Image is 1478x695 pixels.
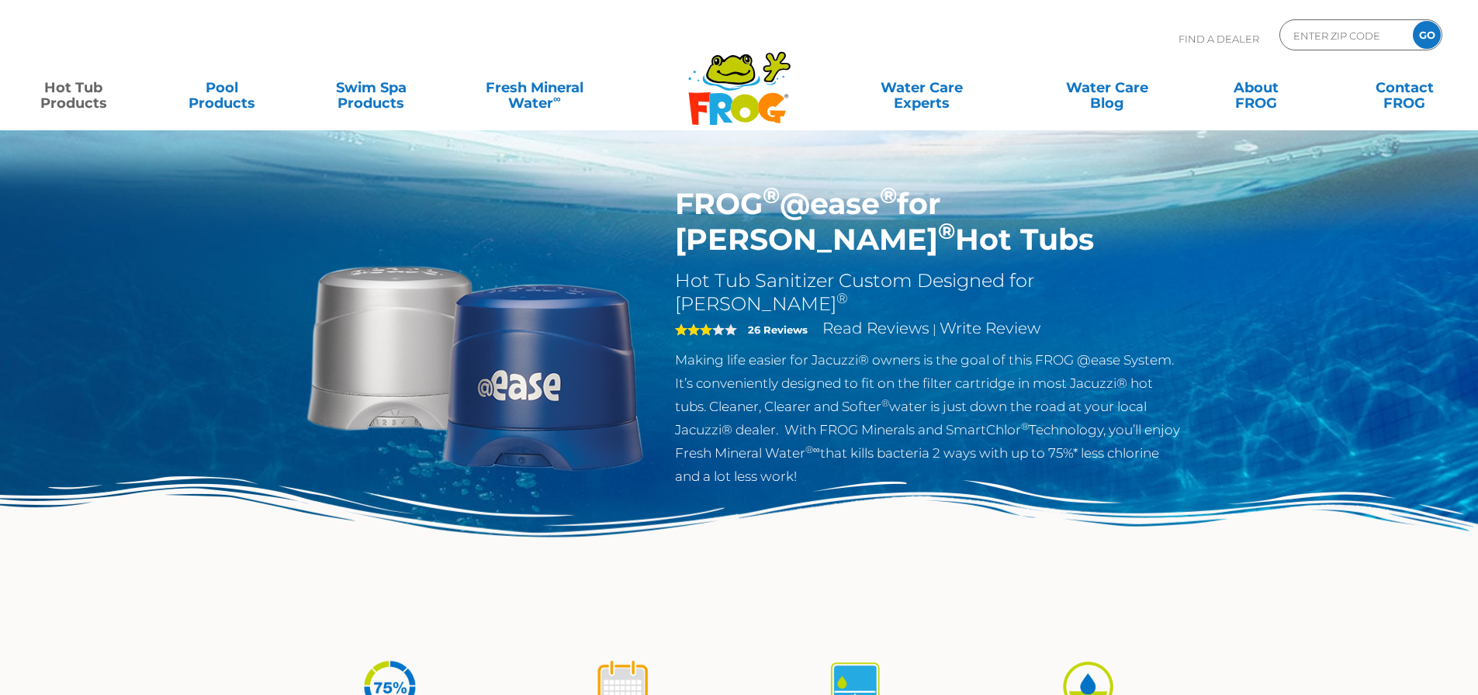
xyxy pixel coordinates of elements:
[675,323,712,336] span: 3
[553,92,561,105] sup: ∞
[940,319,1040,337] a: Write Review
[680,31,799,126] img: Frog Products Logo
[675,348,1182,488] p: Making life easier for Jacuzzi® owners is the goal of this FROG @ease System. It’s conveniently d...
[1413,21,1441,49] input: GO
[675,269,1182,316] h2: Hot Tub Sanitizer Custom Designed for [PERSON_NAME]
[822,319,929,337] a: Read Reviews
[836,290,848,307] sup: ®
[675,186,1182,258] h1: FROG @ease for [PERSON_NAME] Hot Tubs
[313,72,429,103] a: Swim SpaProducts
[828,72,1016,103] a: Water CareExperts
[16,72,131,103] a: Hot TubProducts
[164,72,280,103] a: PoolProducts
[763,182,780,209] sup: ®
[748,323,808,336] strong: 26 Reviews
[1021,420,1029,432] sup: ®
[462,72,607,103] a: Fresh MineralWater∞
[1347,72,1462,103] a: ContactFROG
[1198,72,1314,103] a: AboutFROG
[805,444,820,455] sup: ®∞
[938,217,955,244] sup: ®
[297,186,652,541] img: Sundance-cartridges-2.png
[881,397,889,409] sup: ®
[1179,19,1259,58] p: Find A Dealer
[1049,72,1165,103] a: Water CareBlog
[880,182,897,209] sup: ®
[933,322,936,337] span: |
